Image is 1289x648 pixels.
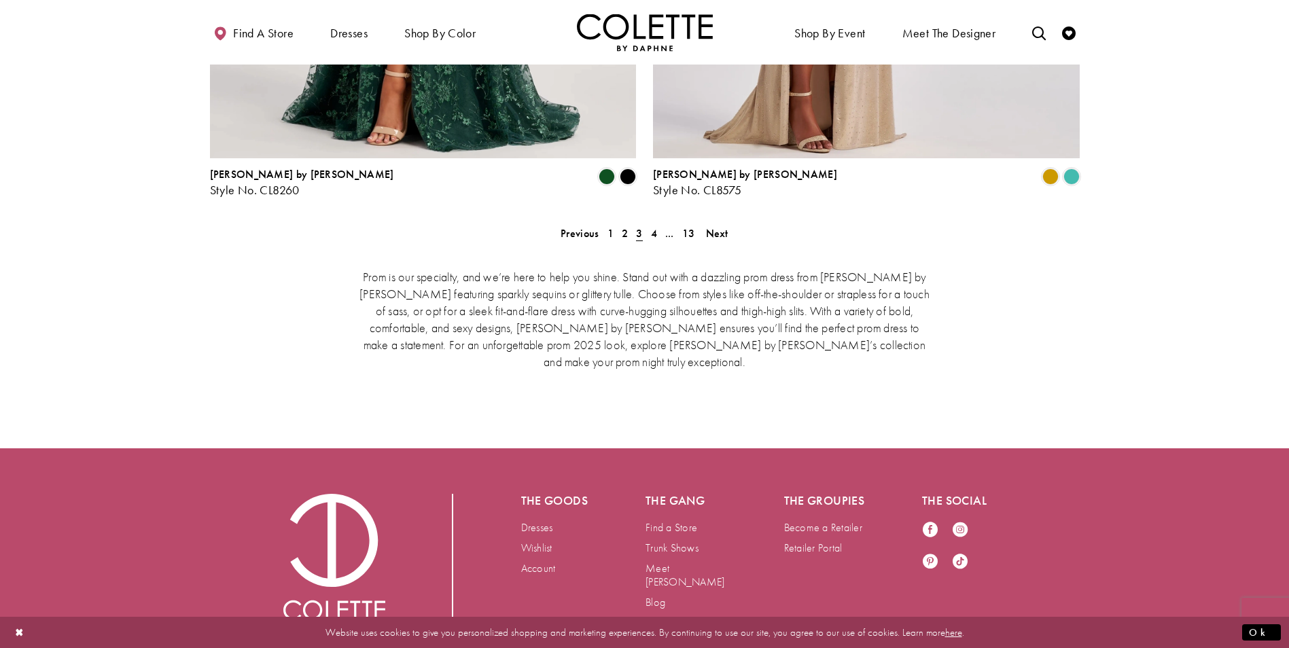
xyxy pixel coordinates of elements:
span: 4 [651,226,657,240]
span: Next [706,226,728,240]
a: 4 [647,223,661,243]
a: Toggle search [1029,14,1049,51]
span: Shop By Event [791,14,868,51]
span: [PERSON_NAME] by [PERSON_NAME] [653,167,837,181]
a: 1 [603,223,618,243]
a: Next Page [702,223,732,243]
h5: The gang [646,494,730,507]
a: Retailer Portal [784,541,843,555]
ul: Follow us [915,514,989,578]
a: Find a Store [646,520,697,535]
a: Visit our Facebook - Opens in new tab [922,521,938,539]
a: ... [661,223,678,243]
span: Previous [561,226,599,240]
a: Visit our Instagram - Opens in new tab [952,521,968,539]
i: Black [620,168,636,185]
img: Colette by Daphne [283,494,385,628]
a: Visit our TikTok - Opens in new tab [952,553,968,571]
p: Prom is our specialty, and we’re here to help you shine. Stand out with a dazzling prom dress fro... [356,268,934,370]
span: 2 [622,226,628,240]
span: Shop By Event [794,26,865,40]
a: 13 [678,223,699,243]
a: Blog [646,595,665,609]
span: Dresses [327,14,371,51]
a: Visit our Pinterest - Opens in new tab [922,553,938,571]
p: Website uses cookies to give you personalized shopping and marketing experiences. By continuing t... [98,623,1191,641]
a: Prev Page [557,223,603,243]
span: 1 [607,226,614,240]
a: Dresses [521,520,553,535]
h5: The goods [521,494,592,507]
a: 2 [618,223,632,243]
button: Close Dialog [8,620,31,644]
span: 3 [636,226,642,240]
span: Style No. CL8575 [653,182,741,198]
div: Colette by Daphne Style No. CL8260 [210,168,394,197]
span: Shop by color [404,26,476,40]
i: Gold [1042,168,1059,185]
a: here [945,625,962,638]
a: Account [521,561,556,575]
i: Turquoise [1063,168,1080,185]
span: 13 [682,226,695,240]
i: Evergreen [599,168,615,185]
a: Check Wishlist [1059,14,1079,51]
span: Meet the designer [902,26,996,40]
a: Visit Home Page [577,14,713,51]
h5: The social [922,494,1006,507]
span: ... [665,226,674,240]
h5: The groupies [784,494,868,507]
a: Meet the designer [899,14,1000,51]
span: Shop by color [401,14,479,51]
img: Colette by Daphne [577,14,713,51]
a: Meet [PERSON_NAME] [646,561,724,589]
a: Trunk Shows [646,541,699,555]
div: Colette by Daphne Style No. CL8575 [653,168,837,197]
span: Find a store [233,26,294,40]
a: Wishlist [521,541,552,555]
span: Style No. CL8260 [210,182,300,198]
span: Dresses [330,26,368,40]
span: Current page [632,223,646,243]
span: [PERSON_NAME] by [PERSON_NAME] [210,167,394,181]
a: Find a store [210,14,297,51]
a: Visit Colette by Daphne Homepage [283,494,385,628]
button: Submit Dialog [1242,624,1281,641]
a: Become a Retailer [784,520,862,535]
